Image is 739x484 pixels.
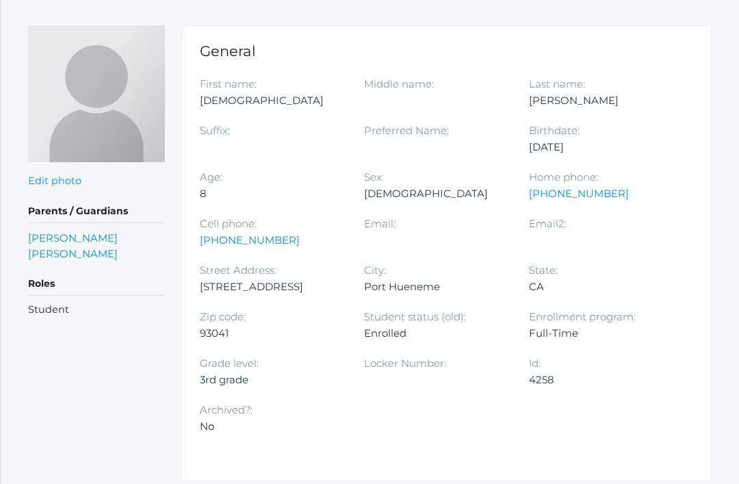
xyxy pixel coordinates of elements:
[200,279,343,295] div: [STREET_ADDRESS]
[364,170,384,183] label: Sex:
[200,233,300,246] a: [PHONE_NUMBER]
[28,175,81,187] a: Edit photo
[364,310,466,323] label: Student status (old):
[529,264,558,277] label: State:
[200,217,257,230] label: Cell phone:
[529,170,598,183] label: Home phone:
[529,139,673,155] div: [DATE]
[529,92,673,109] div: [PERSON_NAME]
[200,124,230,137] label: Suffix:
[200,418,343,435] div: No
[529,325,673,342] div: Full-Time
[529,217,566,230] label: Email2:
[364,325,508,342] div: Enrolled
[200,77,257,90] label: First name:
[364,186,508,202] div: [DEMOGRAPHIC_DATA]
[200,92,343,109] div: [DEMOGRAPHIC_DATA]
[28,25,165,162] img: Ezekiel Dinwiddie
[28,246,118,262] a: [PERSON_NAME]
[364,279,508,295] div: Port Hueneme
[529,124,580,137] label: Birthdate:
[200,357,259,370] label: Grade level:
[200,264,276,277] label: Street Address:
[28,200,165,223] h5: Parents / Guardians
[529,187,629,200] a: [PHONE_NUMBER]
[200,310,246,323] label: Zip code:
[529,77,585,90] label: Last name:
[200,43,694,59] h1: General
[529,372,673,388] div: 4258
[364,124,449,137] label: Preferred Name:
[28,303,165,318] li: Student
[529,279,673,295] div: CA
[200,170,222,183] label: Age:
[364,217,396,230] label: Email:
[200,372,343,388] div: 3rd grade
[28,230,118,246] a: [PERSON_NAME]
[28,272,165,296] h5: Roles
[200,403,252,416] label: Archived?:
[364,357,446,370] label: Locker Number:
[200,325,343,342] div: 93041
[200,186,343,202] div: 8
[529,357,541,370] label: Id:
[364,264,386,277] label: City:
[364,77,434,90] label: Middle name:
[529,310,636,323] label: Enrollment program:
